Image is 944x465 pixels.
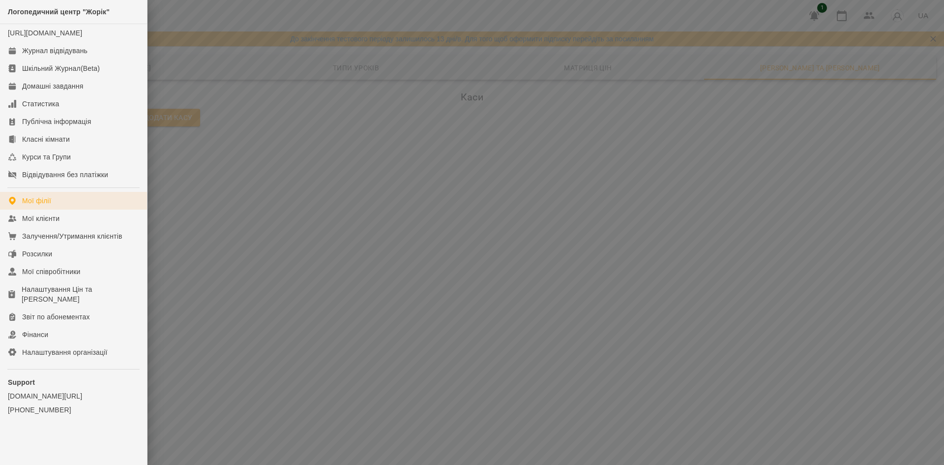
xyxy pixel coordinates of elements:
div: Налаштування Цін та [PERSON_NAME] [22,284,139,304]
div: Публічна інформація [22,117,91,126]
div: Журнал відвідувань [22,46,88,56]
div: Налаштування організації [22,347,108,357]
div: Мої філії [22,196,51,206]
div: Фінанси [22,330,48,340]
div: Класні кімнати [22,134,70,144]
p: Support [8,377,139,387]
div: Статистика [22,99,59,109]
div: Відвідування без платіжки [22,170,108,180]
div: Мої співробітники [22,267,81,277]
a: [PHONE_NUMBER] [8,405,139,415]
span: Логопедичний центр "Жорік" [8,8,110,16]
a: [URL][DOMAIN_NAME] [8,29,82,37]
div: Домашні завдання [22,81,83,91]
div: Курси та Групи [22,152,71,162]
div: Звіт по абонементах [22,312,90,322]
div: Шкільний Журнал(Beta) [22,63,100,73]
div: Мої клієнти [22,214,59,223]
div: Залучення/Утримання клієнтів [22,231,122,241]
div: Розсилки [22,249,52,259]
a: [DOMAIN_NAME][URL] [8,391,139,401]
